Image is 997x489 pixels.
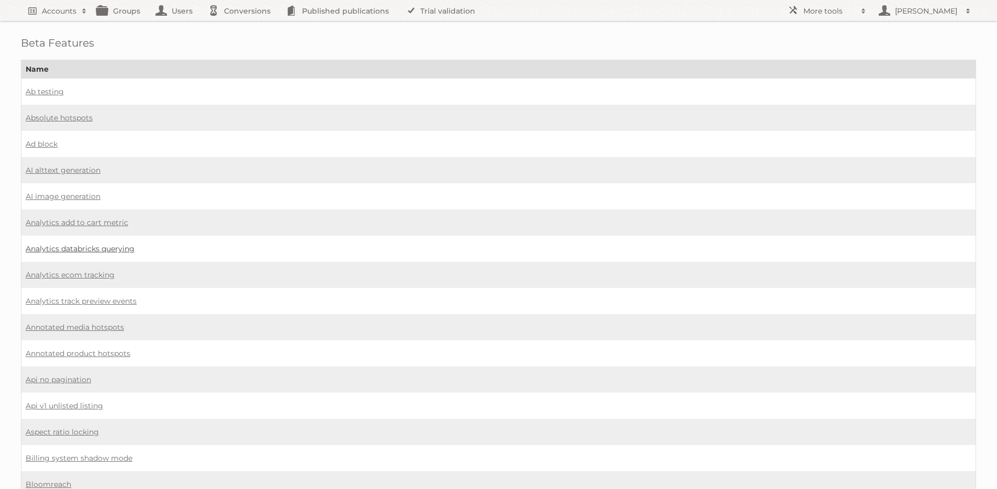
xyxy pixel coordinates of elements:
[26,323,124,332] a: Annotated media hotspots
[803,6,856,16] h2: More tools
[26,87,64,96] a: Ab testing
[26,480,71,489] a: Bloomreach
[26,401,103,410] a: Api v1 unlisted listing
[26,427,99,437] a: Aspect ratio locking
[26,453,132,463] a: Billing system shadow mode
[26,375,91,384] a: Api no pagination
[26,270,115,280] a: Analytics ecom tracking
[26,113,93,123] a: Absolute hotspots
[26,192,100,201] a: AI image generation
[26,244,135,253] a: Analytics databricks querying
[892,6,960,16] h2: [PERSON_NAME]
[26,218,128,227] a: Analytics add to cart metric
[26,349,130,358] a: Annotated product hotspots
[26,165,100,175] a: AI alttext generation
[26,139,58,149] a: Ad block
[42,6,76,16] h2: Accounts
[21,37,976,49] h1: Beta Features
[21,60,976,79] th: Name
[26,296,137,306] a: Analytics track preview events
